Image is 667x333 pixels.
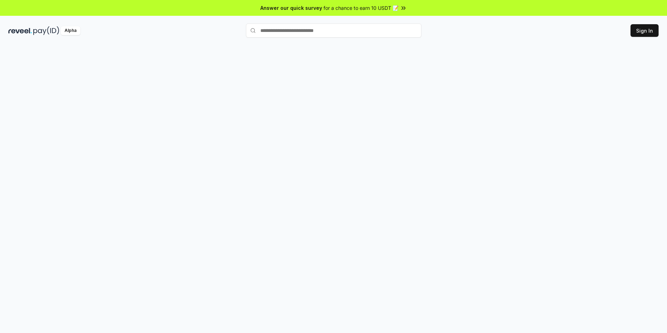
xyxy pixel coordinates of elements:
[260,4,322,12] span: Answer our quick survey
[61,26,80,35] div: Alpha
[8,26,32,35] img: reveel_dark
[324,4,399,12] span: for a chance to earn 10 USDT 📝
[631,24,659,37] button: Sign In
[33,26,59,35] img: pay_id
